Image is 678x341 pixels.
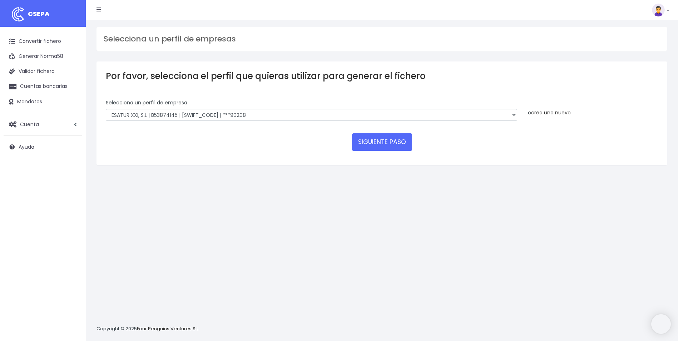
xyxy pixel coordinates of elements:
a: Cuenta [4,117,82,132]
a: Ayuda [4,139,82,154]
a: Convertir fichero [4,34,82,49]
span: Ayuda [19,143,34,150]
a: Four Penguins Ventures S.L. [137,325,199,332]
h3: Selecciona un perfil de empresas [104,34,660,44]
button: SIGUIENTE PASO [352,133,412,150]
img: logo [9,5,27,23]
a: Mandatos [4,94,82,109]
div: o [528,99,658,117]
a: Generar Norma58 [4,49,82,64]
span: CSEPA [28,9,50,18]
span: Cuenta [20,120,39,128]
a: Cuentas bancarias [4,79,82,94]
a: crea uno nuevo [531,109,571,116]
img: profile [652,4,665,16]
label: Selecciona un perfíl de empresa [106,99,187,107]
a: Validar fichero [4,64,82,79]
p: Copyright © 2025 . [96,325,201,333]
h3: Por favor, selecciona el perfil que quieras utilizar para generar el fichero [106,71,658,81]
